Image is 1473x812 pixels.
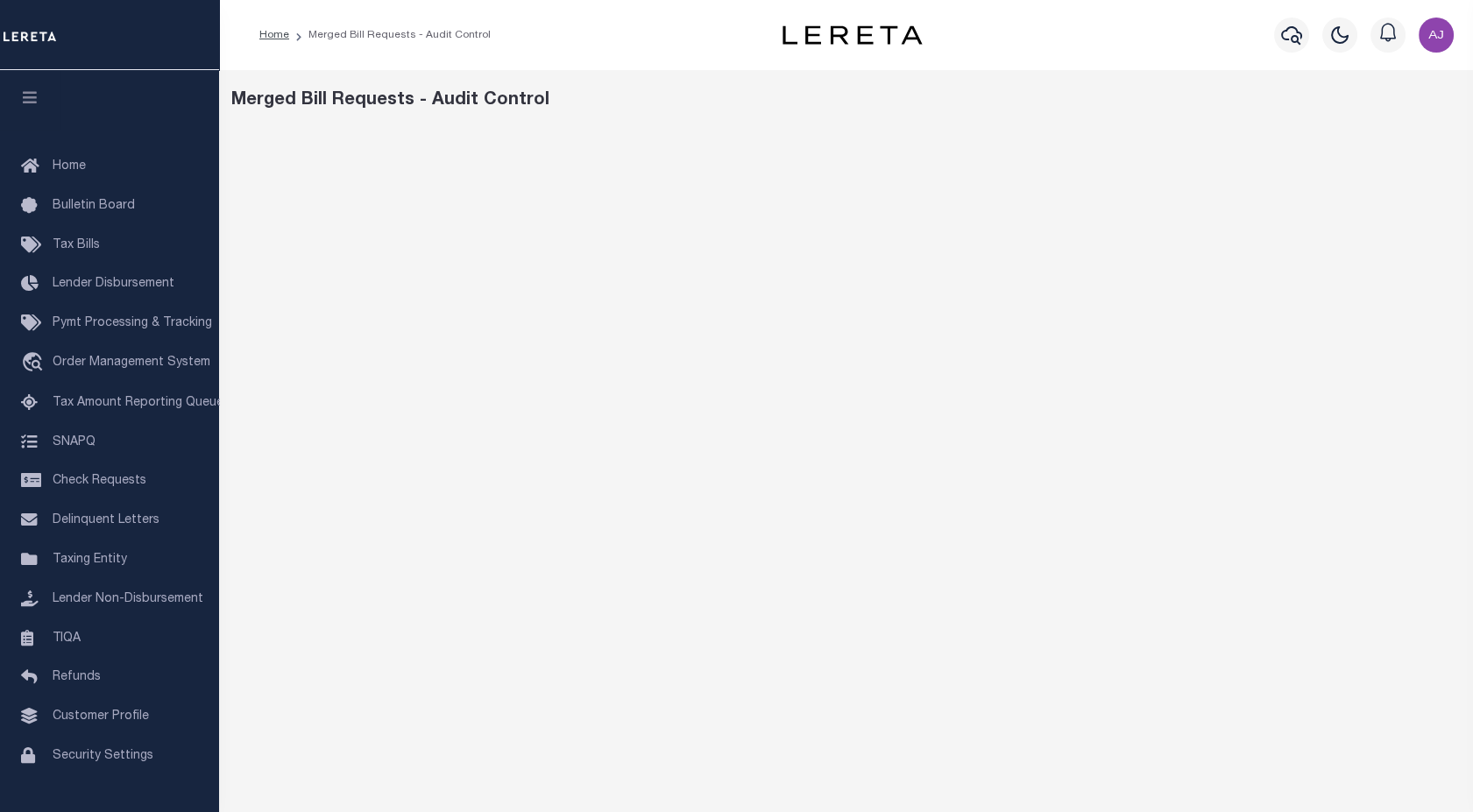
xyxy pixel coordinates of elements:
img: svg+xml;base64,PHN2ZyB4bWxucz0iaHR0cDovL3d3dy53My5vcmcvMjAwMC9zdmciIHBvaW50ZXItZXZlbnRzPSJub25lIi... [1419,18,1454,53]
span: Pymt Processing & Tracking [53,317,212,329]
i: travel_explore [21,352,49,375]
a: Home [259,30,289,40]
span: Security Settings [53,750,153,762]
span: Bulletin Board [53,200,135,212]
span: Refunds [53,671,101,683]
div: Merged Bill Requests - Audit Control [231,88,1462,114]
span: Delinquent Letters [53,514,159,526]
span: Taxing Entity [53,554,127,566]
span: Home [53,160,86,173]
span: Lender Non-Disbursement [53,593,203,605]
span: Tax Amount Reporting Queue [53,397,223,409]
span: Order Management System [53,357,210,369]
span: Tax Bills [53,239,100,251]
span: Customer Profile [53,710,149,723]
img: logo-dark.svg [783,25,923,45]
span: TIQA [53,632,81,644]
li: Merged Bill Requests - Audit Control [289,27,491,43]
span: Check Requests [53,475,146,487]
span: SNAPQ [53,435,96,448]
span: Lender Disbursement [53,278,174,290]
